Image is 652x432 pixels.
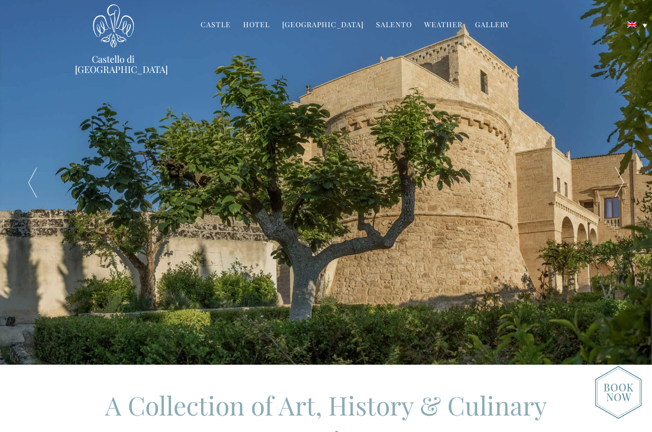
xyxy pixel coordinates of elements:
img: English [627,22,637,28]
a: Castle [201,20,231,31]
a: Castello di [GEOGRAPHIC_DATA] [75,54,152,74]
a: Salento [376,20,412,31]
a: Hotel [243,20,270,31]
a: [GEOGRAPHIC_DATA] [282,20,364,31]
img: new-booknow.png [595,366,642,419]
a: Gallery [475,20,509,31]
a: Weather [424,20,463,31]
img: Castello di Ugento [93,4,134,48]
